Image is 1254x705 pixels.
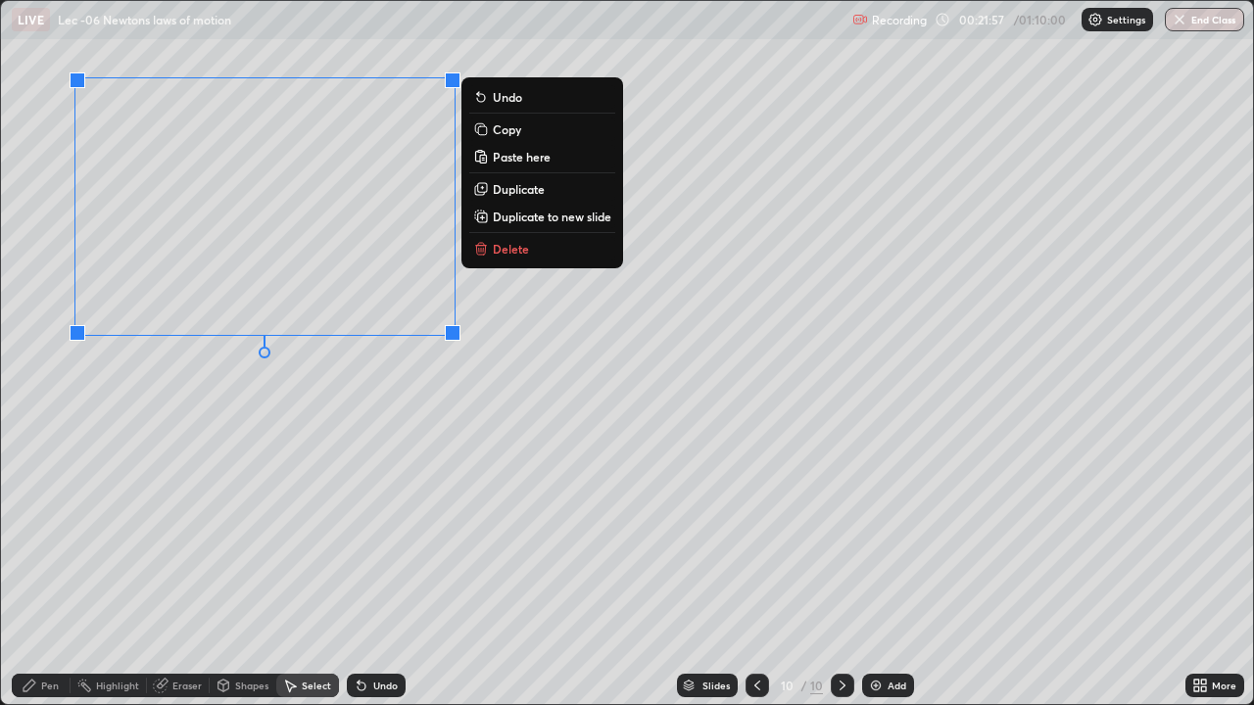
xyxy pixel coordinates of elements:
button: End Class [1165,8,1244,31]
p: Lec -06 Newtons laws of motion [58,12,231,27]
button: Paste here [469,145,615,168]
p: Undo [493,89,522,105]
img: end-class-cross [1172,12,1187,27]
p: Duplicate to new slide [493,209,611,224]
button: Copy [469,117,615,141]
div: 10 [810,677,823,694]
div: Select [302,681,331,690]
div: More [1212,681,1236,690]
img: recording.375f2c34.svg [852,12,868,27]
p: Paste here [493,149,551,164]
button: Duplicate to new slide [469,205,615,228]
p: Settings [1107,15,1145,24]
div: 10 [777,680,796,691]
p: Delete [493,241,529,257]
div: Undo [373,681,398,690]
img: class-settings-icons [1087,12,1103,27]
div: Eraser [172,681,202,690]
button: Delete [469,237,615,260]
div: Pen [41,681,59,690]
div: Add [888,681,906,690]
p: LIVE [18,12,44,27]
img: add-slide-button [868,678,884,693]
p: Copy [493,121,521,137]
div: Shapes [235,681,268,690]
div: Highlight [96,681,139,690]
button: Undo [469,85,615,109]
div: Slides [702,681,730,690]
p: Recording [872,13,927,27]
button: Duplicate [469,177,615,201]
p: Duplicate [493,181,545,197]
div: / [800,680,806,691]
